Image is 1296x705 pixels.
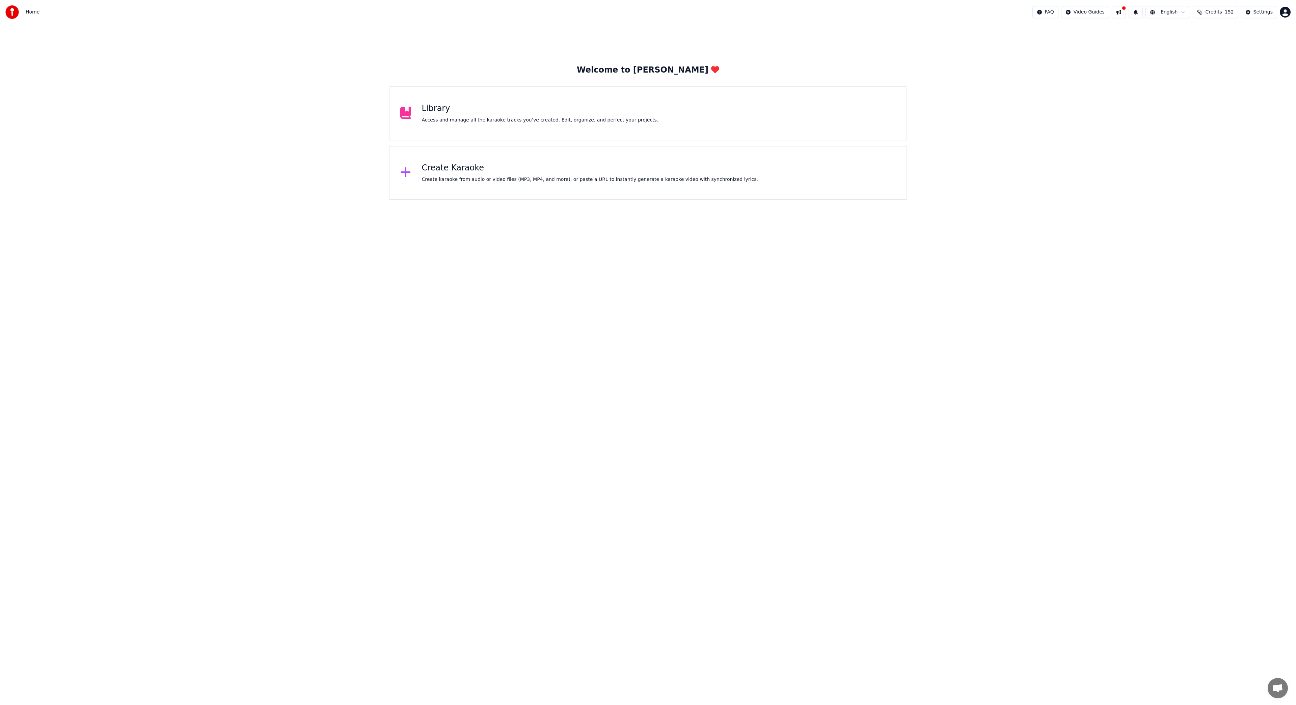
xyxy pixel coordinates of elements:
[422,163,758,173] div: Create Karaoke
[1268,678,1288,698] a: 채팅 열기
[26,9,39,16] span: Home
[422,103,658,114] div: Library
[1205,9,1222,16] span: Credits
[1032,6,1058,18] button: FAQ
[1225,9,1234,16] span: 152
[422,117,658,124] div: Access and manage all the karaoke tracks you’ve created. Edit, organize, and perfect your projects.
[422,176,758,183] div: Create karaoke from audio or video files (MP3, MP4, and more), or paste a URL to instantly genera...
[1253,9,1273,16] div: Settings
[26,9,39,16] nav: breadcrumb
[5,5,19,19] img: youka
[1241,6,1277,18] button: Settings
[1061,6,1109,18] button: Video Guides
[577,65,719,76] div: Welcome to [PERSON_NAME]
[1193,6,1238,18] button: Credits152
